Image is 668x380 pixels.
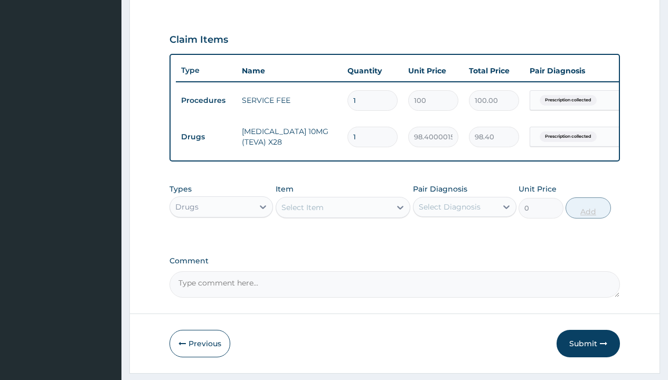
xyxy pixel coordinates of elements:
[342,60,403,81] th: Quantity
[237,90,342,111] td: SERVICE FEE
[170,34,228,46] h3: Claim Items
[276,184,294,194] label: Item
[566,197,610,218] button: Add
[281,202,324,213] div: Select Item
[176,61,237,80] th: Type
[237,121,342,153] td: [MEDICAL_DATA] 10MG (TEVA) X28
[464,60,524,81] th: Total Price
[540,131,597,142] span: Prescription collected
[413,184,467,194] label: Pair Diagnosis
[170,185,192,194] label: Types
[170,330,230,357] button: Previous
[403,60,464,81] th: Unit Price
[519,184,557,194] label: Unit Price
[176,91,237,110] td: Procedures
[524,60,641,81] th: Pair Diagnosis
[175,202,199,212] div: Drugs
[237,60,342,81] th: Name
[557,330,620,357] button: Submit
[170,256,620,265] label: Comment
[540,95,597,106] span: Prescription collected
[419,202,481,212] div: Select Diagnosis
[176,127,237,147] td: Drugs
